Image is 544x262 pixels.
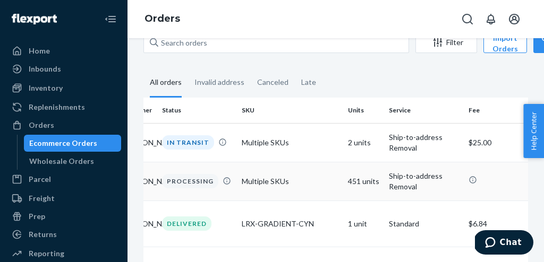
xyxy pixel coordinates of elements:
div: Prep [29,211,45,222]
iframe: Opens a widget where you can chat to one of our agents [475,230,533,257]
a: Replenishments [6,99,121,116]
td: [PERSON_NAME] [117,200,158,247]
a: Inventory [6,80,121,97]
button: Open notifications [480,8,501,30]
div: Home [29,46,50,56]
button: Import Orders [483,32,527,53]
div: Freight [29,193,55,204]
a: Ecommerce Orders [24,135,122,152]
td: Ship-to-address Removal [385,162,464,200]
div: All orders [150,68,182,98]
div: DELIVERED [162,216,211,231]
td: $25.00 [464,123,528,162]
a: Inbounds [6,60,121,77]
th: Service [385,98,464,123]
a: Returns [6,226,121,243]
td: 451 units [344,162,385,200]
a: Orders [6,117,121,134]
div: Ecommerce Orders [29,138,97,149]
button: Open Search Box [457,8,478,30]
div: Inbounds [29,64,61,74]
div: Late [301,68,316,96]
div: Canceled [257,68,288,96]
p: Standard [389,219,460,229]
a: Parcel [6,171,121,188]
th: Status [158,98,237,123]
td: Ship-to-address Removal [385,123,464,162]
div: IN TRANSIT [162,135,214,150]
a: Orders [144,13,180,24]
a: Prep [6,208,121,225]
th: Fee [464,98,528,123]
a: Reporting [6,245,121,262]
div: Parcel [29,174,51,185]
div: Returns [29,229,57,240]
button: Help Center [523,104,544,158]
td: Multiple SKUs [237,123,344,162]
th: SKU [237,98,344,123]
img: Flexport logo [12,14,57,24]
div: Reporting [29,248,64,259]
div: Orders [29,120,54,130]
input: Search orders [143,32,409,53]
button: Filter [415,32,477,53]
td: [PERSON_NAME] [117,123,158,162]
div: Invalid address [194,68,244,96]
ol: breadcrumbs [136,4,189,34]
th: Units [344,98,385,123]
div: Wholesale Orders [29,156,94,167]
td: $6.84 [464,200,528,247]
div: Replenishments [29,102,85,112]
td: 2 units [344,123,385,162]
div: LRX-GRADIENT-CYN [242,219,339,229]
a: Wholesale Orders [24,153,122,170]
td: Multiple SKUs [237,162,344,200]
button: Close Navigation [100,8,121,30]
a: Home [6,42,121,59]
div: PROCESSING [162,174,218,188]
div: Inventory [29,83,63,93]
button: Open account menu [504,8,525,30]
td: [PERSON_NAME] [117,162,158,200]
td: 1 unit [344,200,385,247]
div: Filter [416,37,477,48]
a: Freight [6,190,121,207]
